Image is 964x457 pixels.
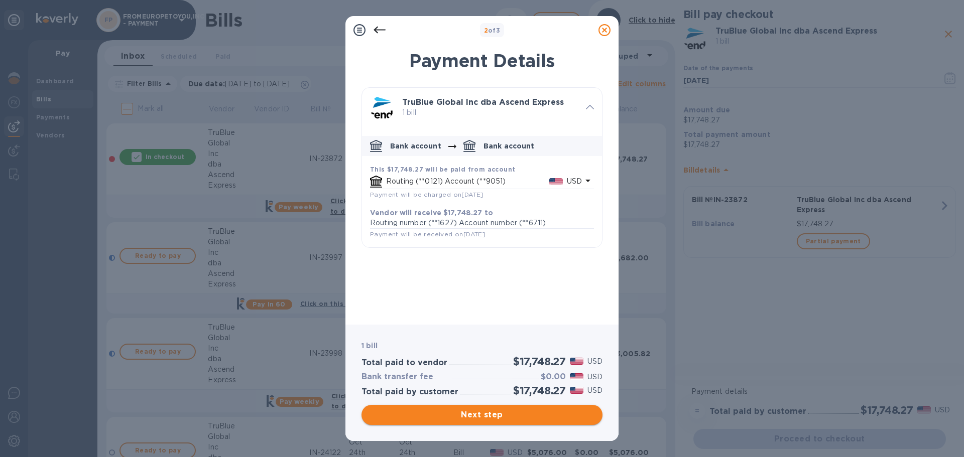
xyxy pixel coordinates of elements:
img: USD [570,373,583,380]
p: 1 bill [402,107,578,118]
b: Vendor will receive $17,748.27 to [370,209,493,217]
span: Payment will be charged on [DATE] [370,191,484,198]
p: Routing (**0121) Account (**9051) [386,176,549,187]
p: Bank account [390,141,441,151]
p: USD [587,356,602,367]
button: Next step [361,405,602,425]
div: TruBlue Global Inc dba Ascend Express 1 bill [362,88,602,128]
b: TruBlue Global Inc dba Ascend Express [402,97,564,107]
img: USD [570,387,583,394]
b: of 3 [484,27,501,34]
p: Routing number (**1627) Account number (**6711) [370,218,594,228]
p: USD [587,385,602,396]
p: Bank account [484,141,535,151]
b: 1 bill [361,342,378,350]
h3: Total paid to vendor [361,358,447,368]
p: USD [567,176,582,187]
span: Payment will be received on [DATE] [370,230,485,238]
h2: $17,748.27 [513,355,566,368]
span: Next step [370,409,594,421]
p: USD [587,372,602,382]
h3: $0.00 [541,372,566,382]
span: 2 [484,27,488,34]
h3: Bank transfer fee [361,372,433,382]
img: USD [549,178,563,185]
iframe: Chat Widget [914,409,964,457]
h2: $17,748.27 [513,384,566,397]
img: USD [570,358,583,365]
div: default-method [362,132,602,247]
h3: Total paid by customer [361,387,458,397]
h1: Payment Details [361,50,602,71]
b: This $17,748.27 will be paid from account [370,166,515,173]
